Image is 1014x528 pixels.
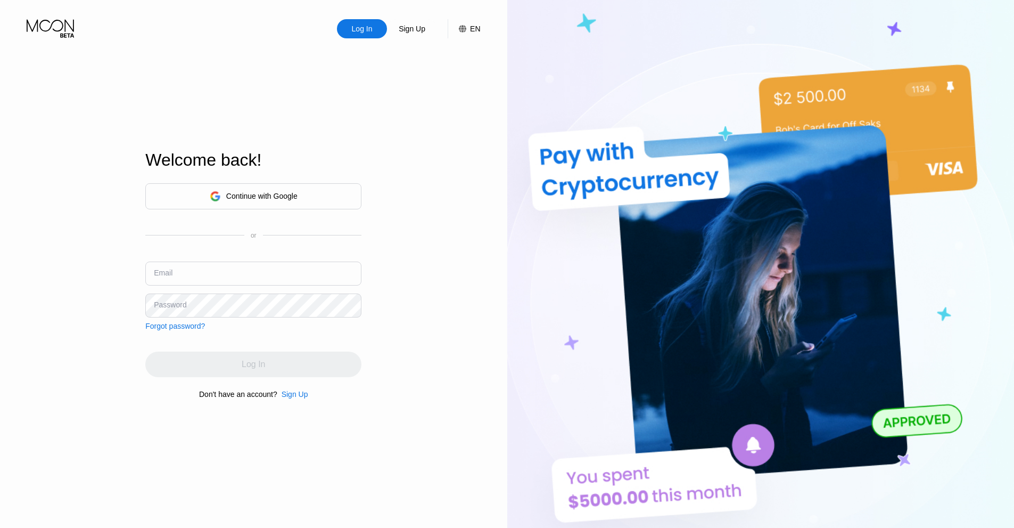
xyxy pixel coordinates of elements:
[154,269,172,277] div: Email
[199,390,277,399] div: Don't have an account?
[145,322,205,330] div: Forgot password?
[470,25,480,33] div: EN
[226,192,298,200] div: Continue with Google
[154,300,186,309] div: Password
[387,19,437,38] div: Sign Up
[277,390,308,399] div: Sign Up
[398,23,426,34] div: Sign Up
[448,19,480,38] div: EN
[145,183,361,209] div: Continue with Google
[251,232,257,239] div: or
[337,19,387,38] div: Log In
[282,390,308,399] div: Sign Up
[351,23,374,34] div: Log In
[145,150,361,170] div: Welcome back!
